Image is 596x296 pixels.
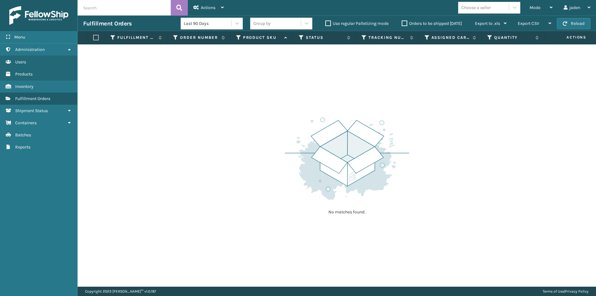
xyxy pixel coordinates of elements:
span: Products [15,71,33,77]
a: Privacy Policy [565,289,589,294]
label: Product SKU [243,35,281,40]
span: Administration [15,47,45,52]
label: Tracking Number [368,35,407,40]
label: Status [306,35,344,40]
div: Choose a seller [461,4,491,11]
span: Shipment Status [15,108,48,113]
h3: Fulfillment Orders [83,20,132,27]
span: Inventory [15,84,34,89]
span: Users [15,59,26,65]
span: Menu [14,34,25,40]
span: Containers [15,120,37,125]
label: Quantity [494,35,532,40]
label: Assigned Carrier Service [431,35,470,40]
span: Mode [530,5,540,10]
label: Fulfillment Order Id [117,35,156,40]
span: Fulfillment Orders [15,96,50,101]
div: | [543,287,589,296]
p: Copyright 2023 [PERSON_NAME]™ v 1.0.187 [85,287,156,296]
label: Use regular Palletizing mode [325,21,389,26]
label: Order Number [180,35,218,40]
button: Reload [557,18,590,29]
img: logo [9,6,68,25]
a: Terms of Use [543,289,564,294]
span: Actions [546,32,590,43]
label: Orders to be shipped [DATE] [402,21,462,26]
span: Export to .xls [475,21,500,26]
span: Batches [15,132,31,138]
span: Reports [15,144,30,150]
span: Export CSV [518,21,539,26]
span: Actions [201,5,215,10]
div: Last 90 Days [184,20,232,27]
div: Group by [253,20,271,27]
